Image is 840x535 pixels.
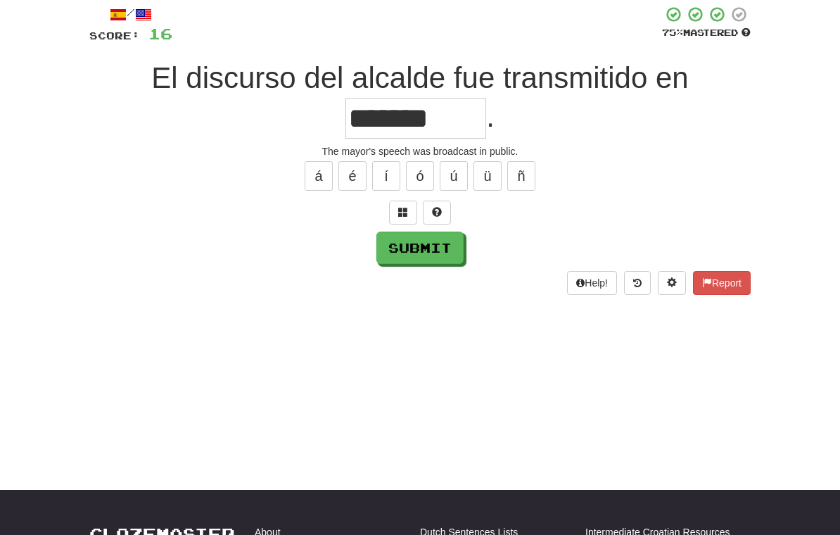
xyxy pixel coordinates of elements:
button: Report [693,271,751,295]
button: ñ [507,161,535,191]
button: í [372,161,400,191]
div: Mastered [662,27,751,39]
button: Switch sentence to multiple choice alt+p [389,201,417,225]
button: Help! [567,271,617,295]
button: ó [406,161,434,191]
button: é [338,161,367,191]
span: Score: [89,30,140,42]
button: Submit [376,232,464,264]
span: 75 % [662,27,683,38]
div: The mayor's speech was broadcast in public. [89,144,751,158]
button: ü [473,161,502,191]
button: ú [440,161,468,191]
button: á [305,161,333,191]
button: Single letter hint - you only get 1 per sentence and score half the points! alt+h [423,201,451,225]
button: Round history (alt+y) [624,271,651,295]
span: 16 [148,25,172,42]
span: . [486,100,495,133]
div: / [89,6,172,23]
span: El discurso del alcalde fue transmitido en [151,61,688,94]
